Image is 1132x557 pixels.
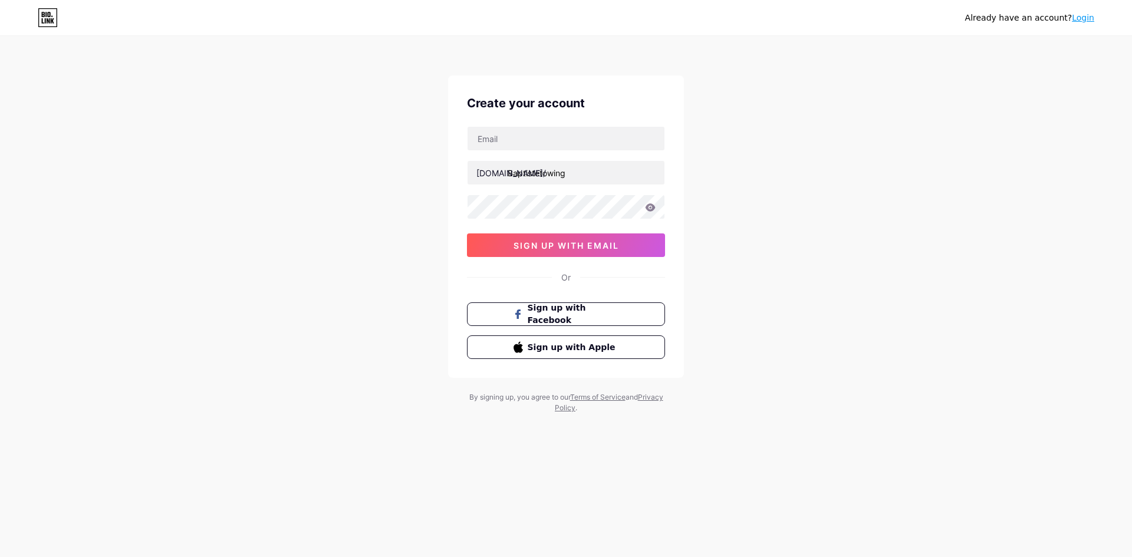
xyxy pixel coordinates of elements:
div: Already have an account? [965,12,1094,24]
span: sign up with email [514,240,619,251]
span: Sign up with Facebook [528,302,619,327]
input: username [468,161,664,184]
div: By signing up, you agree to our and . [466,392,666,413]
a: Terms of Service [570,393,626,401]
span: Sign up with Apple [528,341,619,354]
button: Sign up with Apple [467,335,665,359]
div: [DOMAIN_NAME]/ [476,167,546,179]
a: Login [1072,13,1094,22]
div: Create your account [467,94,665,112]
input: Email [468,127,664,150]
button: Sign up with Facebook [467,302,665,326]
button: sign up with email [467,233,665,257]
div: Or [561,271,571,284]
